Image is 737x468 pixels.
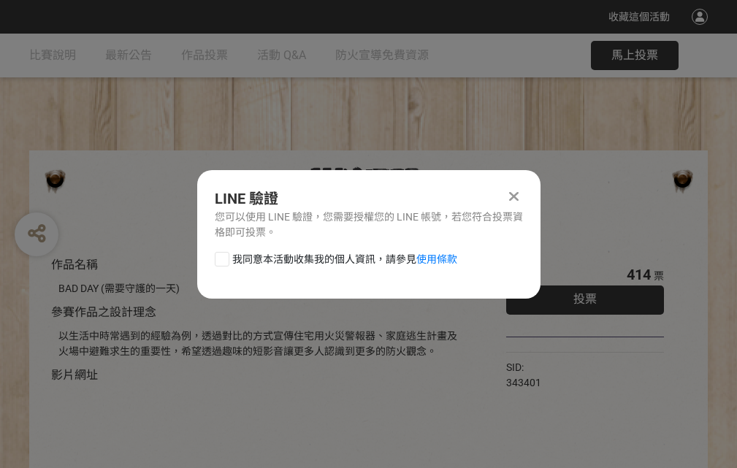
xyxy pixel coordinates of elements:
a: 防火宣導免費資源 [335,34,429,77]
div: BAD DAY (需要守護的一天) [58,281,462,296]
span: 414 [627,266,651,283]
button: 馬上投票 [591,41,679,70]
span: 收藏這個活動 [608,11,670,23]
a: 使用條款 [416,253,457,265]
span: 作品名稱 [51,258,98,272]
div: 您可以使用 LINE 驗證，您需要授權您的 LINE 帳號，若您符合投票資格即可投票。 [215,210,523,240]
a: 比賽說明 [29,34,76,77]
iframe: Facebook Share [545,360,618,375]
div: 以生活中時常遇到的經驗為例，透過對比的方式宣傳住宅用火災警報器、家庭逃生計畫及火場中避難求生的重要性，希望透過趣味的短影音讓更多人認識到更多的防火觀念。 [58,329,462,359]
span: 防火宣導免費資源 [335,48,429,62]
div: LINE 驗證 [215,188,523,210]
span: 參賽作品之設計理念 [51,305,156,319]
span: 比賽說明 [29,48,76,62]
a: 作品投票 [181,34,228,77]
a: 最新公告 [105,34,152,77]
span: 最新公告 [105,48,152,62]
span: 活動 Q&A [257,48,306,62]
a: 活動 Q&A [257,34,306,77]
span: 馬上投票 [611,48,658,62]
span: 我同意本活動收集我的個人資訊，請參見 [232,252,457,267]
span: 影片網址 [51,368,98,382]
span: 票 [654,270,664,282]
span: 作品投票 [181,48,228,62]
span: 投票 [573,292,597,306]
span: SID: 343401 [506,361,541,388]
